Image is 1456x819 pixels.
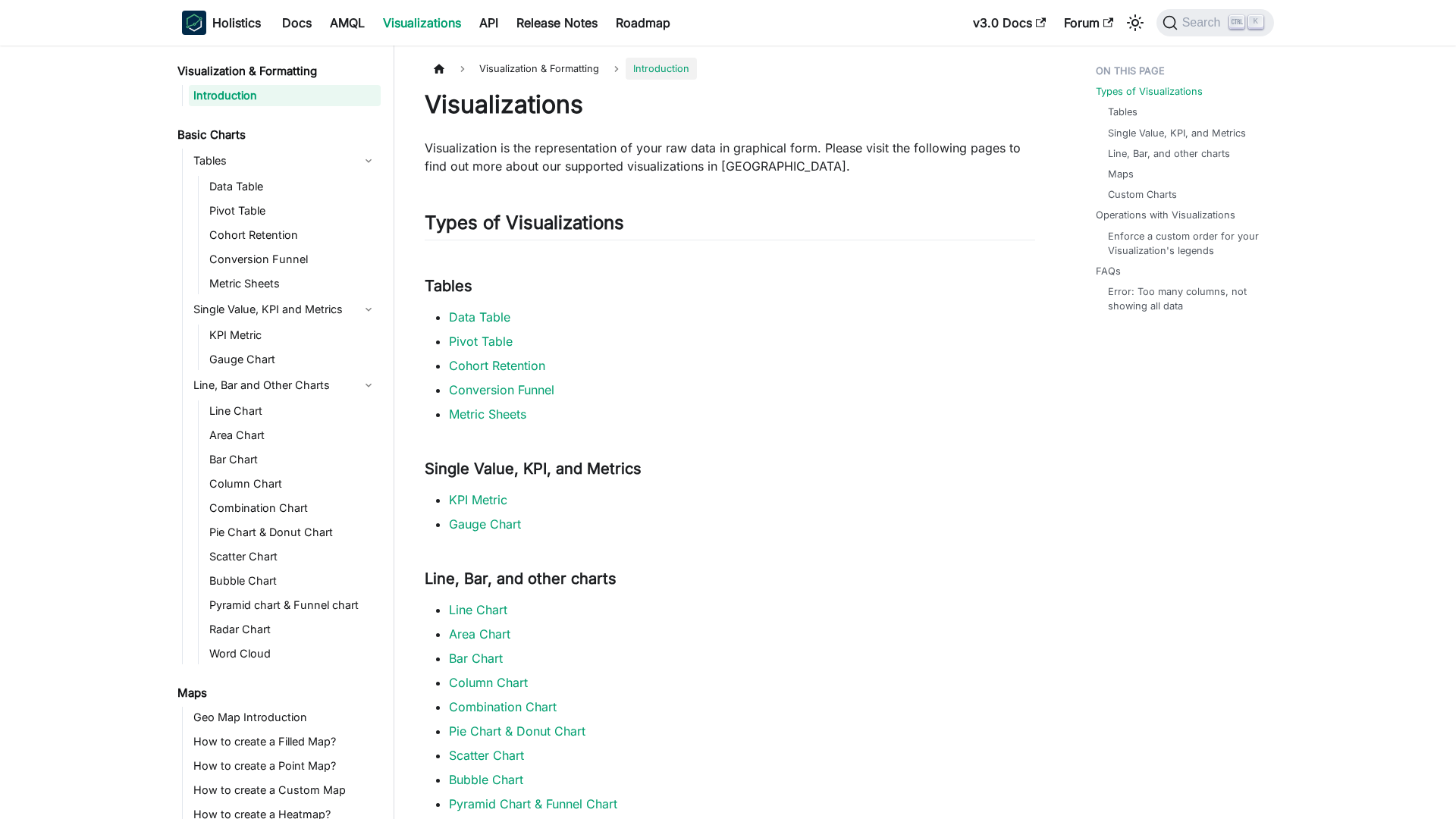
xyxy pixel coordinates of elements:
[449,626,510,642] a: Area Chart
[205,325,381,346] a: KPI Metric
[449,406,526,422] a: Metric Sheets
[205,522,381,543] a: Pie Chart & Donut Chart
[189,707,381,728] a: Geo Map Introduction
[205,619,381,640] a: Radar Chart
[449,772,523,787] a: Bubble Chart
[964,11,1055,35] a: v3.0 Docs
[189,297,381,322] a: Single Value, KPI and Metrics
[425,58,453,80] a: Home page
[189,85,381,106] a: Introduction
[1108,229,1259,258] a: Enforce a custom order for your Visualization's legends
[173,124,381,146] a: Basic Charts
[1248,15,1263,29] kbd: K
[205,449,381,470] a: Bar Chart
[1123,11,1147,35] button: Switch between dark and light mode (currently light mode)
[189,731,381,752] a: How to create a Filled Map?
[205,224,381,246] a: Cohort Retention
[321,11,374,35] a: AMQL
[449,699,557,714] a: Combination Chart
[273,11,321,35] a: Docs
[425,460,1035,479] h3: Single Value, KPI, and Metrics
[1096,208,1235,222] a: Operations with Visualizations
[205,497,381,519] a: Combination Chart
[212,14,261,32] b: Holistics
[189,780,381,801] a: How to create a Custom Map
[449,358,545,373] a: Cohort Retention
[205,643,381,664] a: Word Cloud
[1108,187,1177,202] a: Custom Charts
[205,595,381,616] a: Pyramid chart & Funnel chart
[425,212,1035,240] h2: Types of Visualizations
[507,11,607,35] a: Release Notes
[449,651,503,666] a: Bar Chart
[1156,9,1274,36] button: Search (Ctrl+K)
[182,11,206,35] img: Holistics
[167,45,394,819] nav: Docs sidebar
[449,675,528,690] a: Column Chart
[189,755,381,777] a: How to create a Point Map?
[1108,126,1246,140] a: Single Value, KPI, and Metrics
[449,723,585,739] a: Pie Chart & Donut Chart
[205,570,381,591] a: Bubble Chart
[449,796,617,811] a: Pyramid Chart & Funnel Chart
[205,546,381,567] a: Scatter Chart
[205,176,381,197] a: Data Table
[449,334,513,349] a: Pivot Table
[205,473,381,494] a: Column Chart
[205,273,381,294] a: Metric Sheets
[173,61,381,82] a: Visualization & Formatting
[1055,11,1122,35] a: Forum
[205,249,381,270] a: Conversion Funnel
[425,58,1035,80] nav: Breadcrumbs
[189,149,381,173] a: Tables
[1096,264,1121,278] a: FAQs
[449,516,521,532] a: Gauge Chart
[607,11,679,35] a: Roadmap
[449,748,524,763] a: Scatter Chart
[425,277,1035,296] h3: Tables
[205,400,381,422] a: Line Chart
[374,11,470,35] a: Visualizations
[425,139,1035,175] p: Visualization is the representation of your raw data in graphical form. Please visit the followin...
[449,492,507,507] a: KPI Metric
[449,382,554,397] a: Conversion Funnel
[449,602,507,617] a: Line Chart
[449,309,510,325] a: Data Table
[1108,284,1259,313] a: Error: Too many columns, not showing all data
[205,200,381,221] a: Pivot Table
[472,58,607,80] span: Visualization & Formatting
[1108,105,1137,119] a: Tables
[189,373,381,397] a: Line, Bar and Other Charts
[1108,146,1230,161] a: Line, Bar, and other charts
[182,11,261,35] a: HolisticsHolistics
[1108,167,1134,181] a: Maps
[425,89,1035,120] h1: Visualizations
[626,58,697,80] span: Introduction
[205,349,381,370] a: Gauge Chart
[1178,16,1230,30] span: Search
[1096,84,1203,99] a: Types of Visualizations
[173,682,381,704] a: Maps
[470,11,507,35] a: API
[205,425,381,446] a: Area Chart
[425,570,1035,588] h3: Line, Bar, and other charts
